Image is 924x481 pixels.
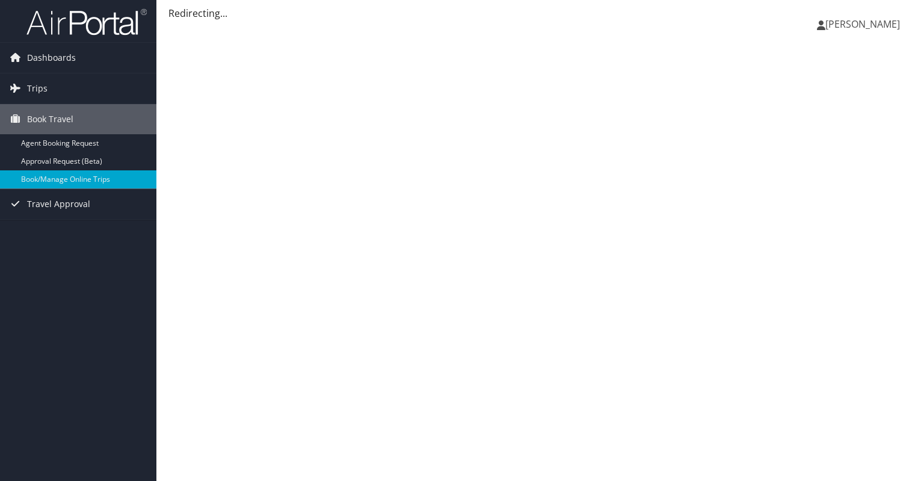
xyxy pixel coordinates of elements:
span: [PERSON_NAME] [825,17,900,31]
span: Dashboards [27,43,76,73]
span: Trips [27,73,48,104]
span: Travel Approval [27,189,90,219]
span: Book Travel [27,104,73,134]
a: [PERSON_NAME] [817,6,912,42]
div: Redirecting... [168,6,912,20]
img: airportal-logo.png [26,8,147,36]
